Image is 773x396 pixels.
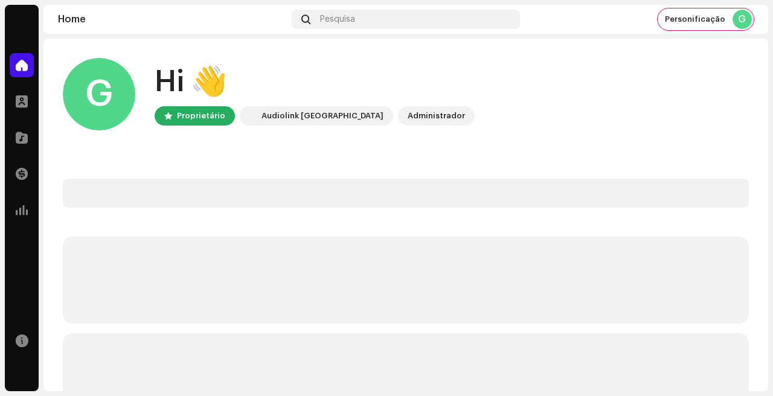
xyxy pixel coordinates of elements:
div: Home [58,14,287,24]
div: Audiolink [GEOGRAPHIC_DATA] [261,109,383,123]
div: Hi 👋 [155,63,475,101]
div: Proprietário [177,109,225,123]
img: 730b9dfe-18b5-4111-b483-f30b0c182d82 [242,109,257,123]
div: G [733,10,752,29]
span: Personificação [665,14,725,24]
div: G [63,58,135,130]
div: Administrador [408,109,465,123]
span: Pesquisa [320,14,355,24]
